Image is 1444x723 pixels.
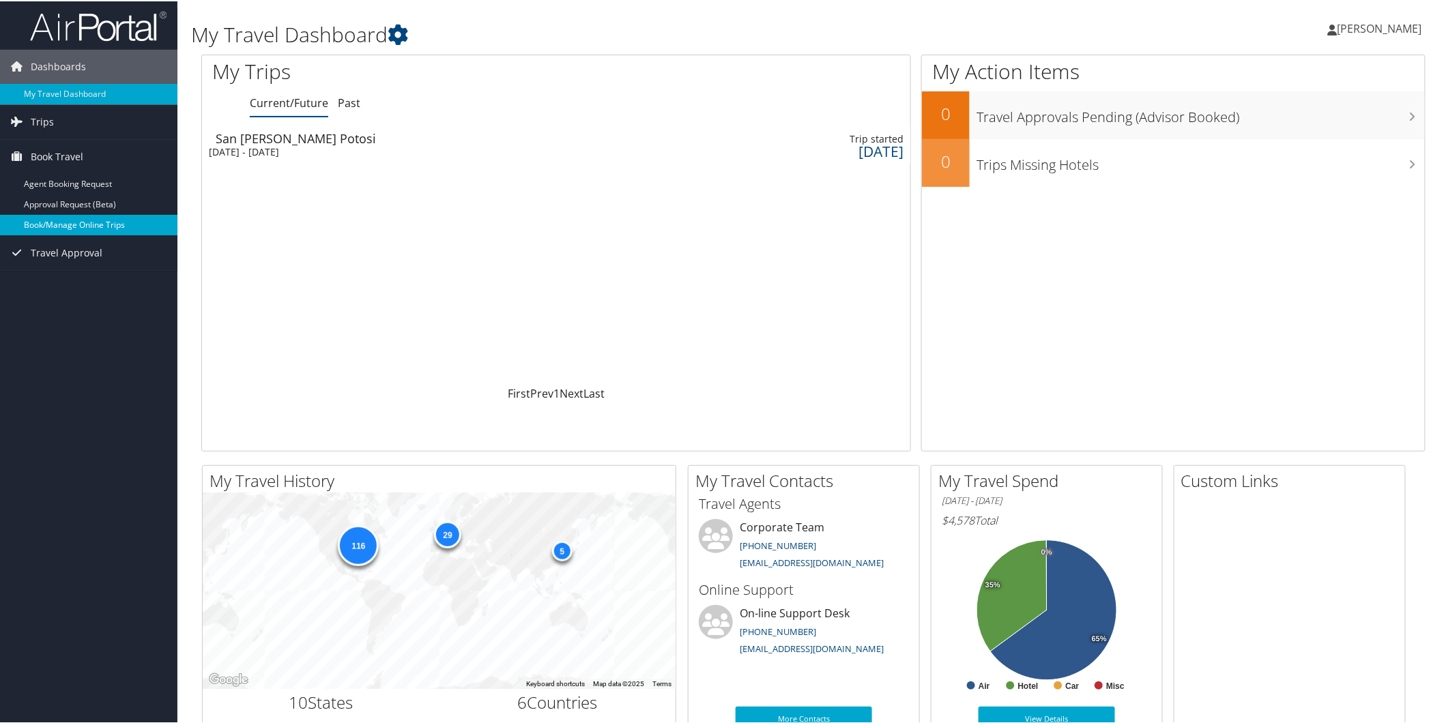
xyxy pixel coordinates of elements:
[1041,547,1052,555] tspan: 0%
[583,385,605,400] a: Last
[31,104,54,138] span: Trips
[216,131,616,143] div: San [PERSON_NAME] Potosi
[740,641,884,653] a: [EMAIL_ADDRESS][DOMAIN_NAME]
[652,679,672,686] a: Terms (opens in new tab)
[922,101,970,124] h2: 0
[705,144,904,156] div: [DATE]
[31,48,86,83] span: Dashboards
[692,604,916,660] li: On-line Support Desk
[31,235,102,269] span: Travel Approval
[942,512,1152,527] h6: Total
[593,679,644,686] span: Map data ©2025
[699,493,909,512] h3: Travel Agents
[740,555,884,567] a: [EMAIL_ADDRESS][DOMAIN_NAME]
[31,138,83,173] span: Book Travel
[206,670,251,688] a: Open this area in Google Maps (opens a new window)
[1106,680,1125,690] text: Misc
[209,145,609,157] div: [DATE] - [DATE]
[553,385,560,400] a: 1
[1018,680,1039,690] text: Hotel
[922,149,970,172] h2: 0
[979,680,990,690] text: Air
[191,19,1021,48] h1: My Travel Dashboard
[250,94,328,109] a: Current/Future
[526,678,585,688] button: Keyboard shortcuts
[938,468,1162,491] h2: My Travel Spend
[1092,634,1107,642] tspan: 65%
[289,690,308,712] span: 10
[212,56,605,85] h1: My Trips
[740,624,816,636] a: [PHONE_NUMBER]
[530,385,553,400] a: Prev
[206,670,251,688] img: Google
[985,580,1000,588] tspan: 35%
[942,512,974,527] span: $4,578
[551,540,572,560] div: 5
[508,385,530,400] a: First
[922,138,1425,186] a: 0Trips Missing Hotels
[1328,7,1436,48] a: [PERSON_NAME]
[1338,20,1422,35] span: [PERSON_NAME]
[942,493,1152,506] h6: [DATE] - [DATE]
[30,9,167,41] img: airportal-logo.png
[922,90,1425,138] a: 0Travel Approvals Pending (Advisor Booked)
[699,579,909,598] h3: Online Support
[705,132,904,144] div: Trip started
[210,468,676,491] h2: My Travel History
[434,519,461,546] div: 29
[517,690,527,712] span: 6
[740,538,816,550] a: [PHONE_NUMBER]
[338,523,379,564] div: 116
[695,468,919,491] h2: My Travel Contacts
[977,147,1425,173] h3: Trips Missing Hotels
[338,94,360,109] a: Past
[1181,468,1405,491] h2: Custom Links
[213,690,429,713] h2: States
[1066,680,1080,690] text: Car
[560,385,583,400] a: Next
[692,518,916,574] li: Corporate Team
[977,100,1425,126] h3: Travel Approvals Pending (Advisor Booked)
[922,56,1425,85] h1: My Action Items
[450,690,666,713] h2: Countries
